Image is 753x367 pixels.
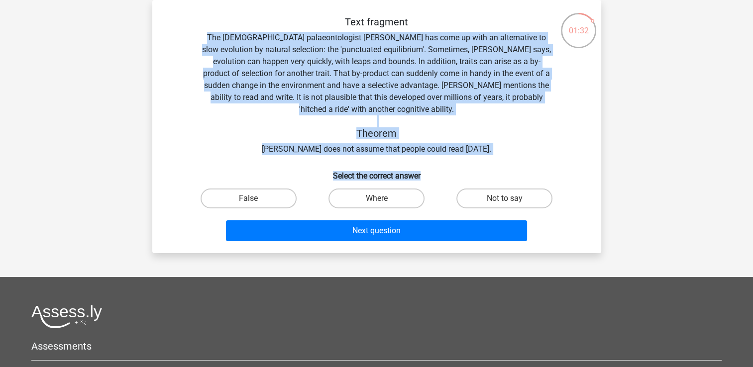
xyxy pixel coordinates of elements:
[168,163,585,181] h6: Select the correct answer
[202,33,551,114] font: The [DEMOGRAPHIC_DATA] palaeontologist [PERSON_NAME] has come up with an alternative to slow evol...
[200,16,553,28] h5: Text fragment
[31,305,102,328] img: Assessly logo
[200,127,553,139] h5: Theorem
[31,340,722,352] h5: Assessments
[328,188,425,208] label: Where
[456,188,552,208] label: Not to say
[262,144,491,154] font: [PERSON_NAME] does not assume that people could read [DATE].
[201,188,297,208] label: False
[560,12,597,37] div: 01:32
[226,220,527,241] button: Next question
